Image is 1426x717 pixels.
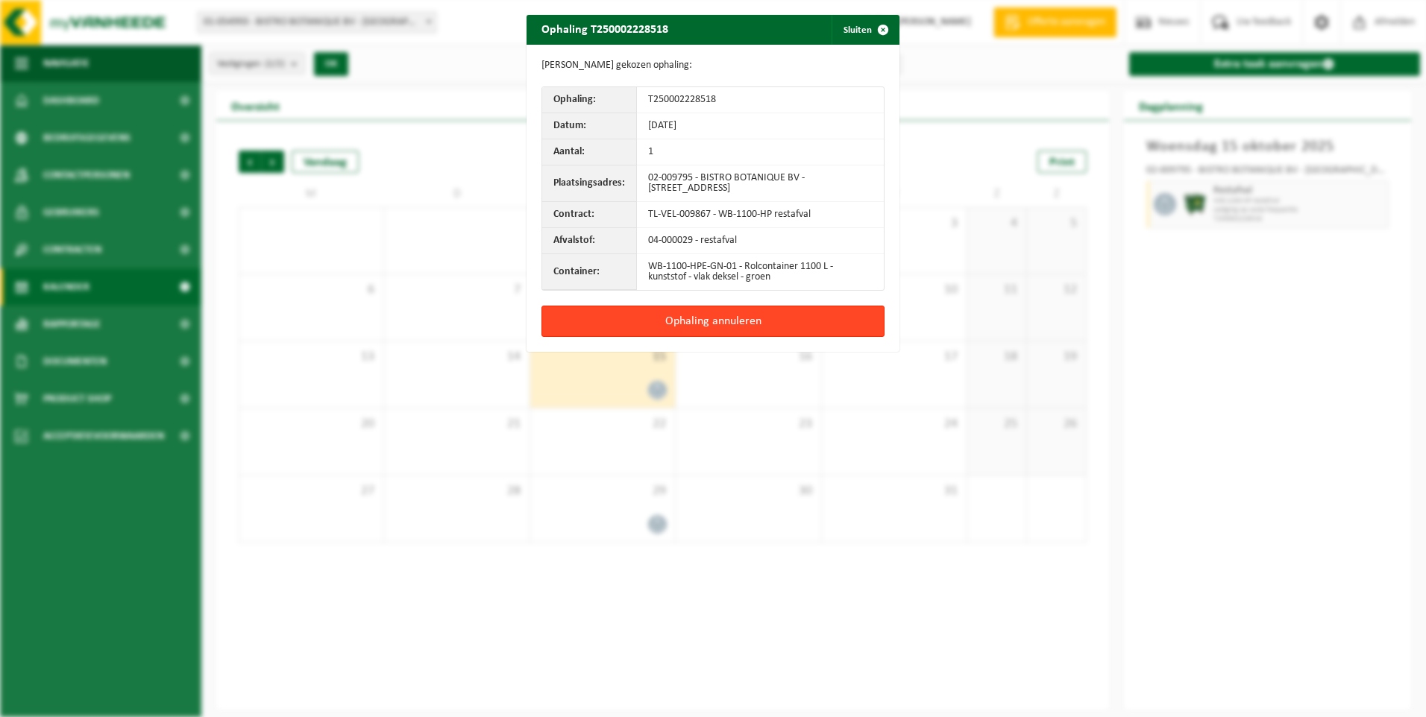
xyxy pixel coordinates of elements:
th: Ophaling: [542,87,637,113]
td: 1 [637,139,884,165]
th: Plaatsingsadres: [542,165,637,202]
td: TL-VEL-009867 - WB-1100-HP restafval [637,202,884,228]
th: Aantal: [542,139,637,165]
td: T250002228518 [637,87,884,113]
th: Contract: [542,202,637,228]
td: 04-000029 - restafval [637,228,884,254]
th: Datum: [542,113,637,139]
p: [PERSON_NAME] gekozen ophaling: [541,60,885,72]
button: Ophaling annuleren [541,306,885,337]
td: 02-009795 - BISTRO BOTANIQUE BV - [STREET_ADDRESS] [637,165,884,202]
h2: Ophaling T250002228518 [527,15,683,43]
th: Container: [542,254,637,290]
button: Sluiten [832,15,898,45]
th: Afvalstof: [542,228,637,254]
td: WB-1100-HPE-GN-01 - Rolcontainer 1100 L - kunststof - vlak deksel - groen [637,254,884,290]
td: [DATE] [637,113,884,139]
